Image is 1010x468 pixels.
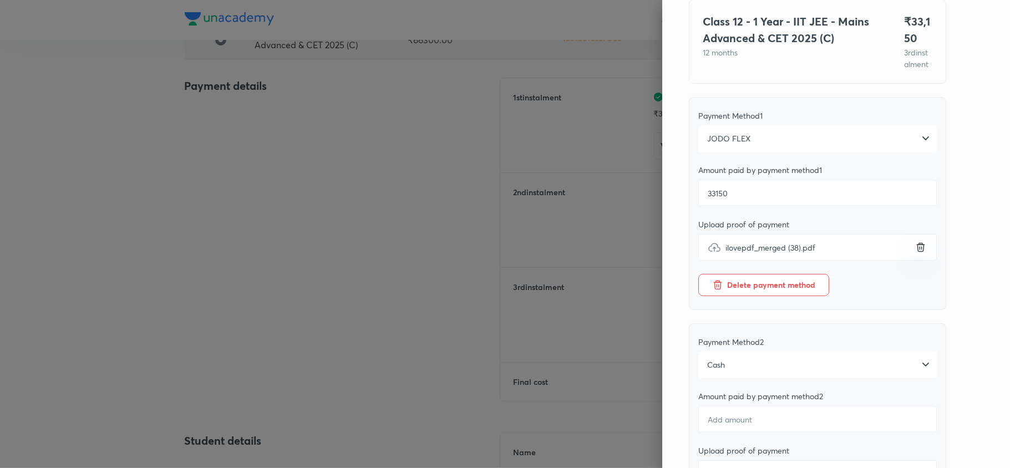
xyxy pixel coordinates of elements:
[708,241,721,254] img: upload
[698,406,937,433] input: Add amount
[698,180,937,206] input: Add amount
[698,165,937,175] div: Amount paid by payment method 1
[698,274,829,296] button: Delete payment method
[698,111,937,121] div: Payment Method 1
[910,238,927,256] button: uploadilovepdf_merged (38).pdf
[727,279,815,291] span: Delete payment method
[904,47,932,70] p: 3 rd instalment
[725,242,815,253] span: ilovepdf_merged (38).pdf
[703,47,877,58] p: 12 months
[703,13,877,47] h4: Class 12 - 1 Year - IIT JEE - Mains Advanced & CET 2025 (C)
[698,391,937,401] div: Amount paid by payment method 2
[698,446,937,456] div: Upload proof of payment
[698,337,937,347] div: Payment Method 2
[698,220,937,230] div: Upload proof of payment
[707,133,750,144] span: JODO FLEX
[904,13,932,47] h4: ₹ 33,150
[707,359,725,370] span: Cash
